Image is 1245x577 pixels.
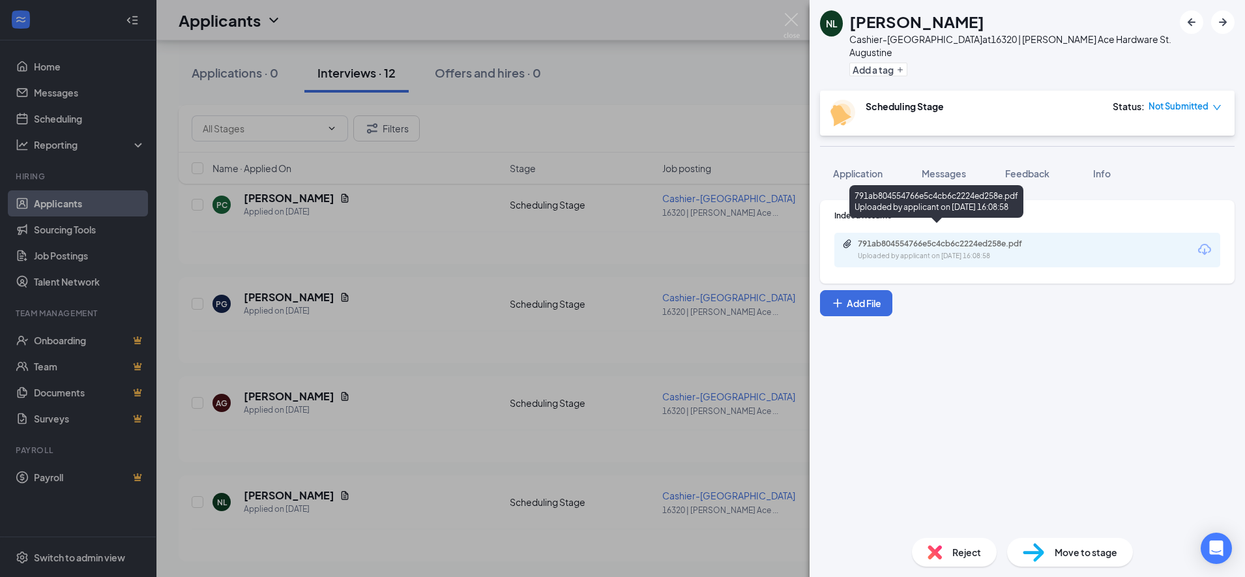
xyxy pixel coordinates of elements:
div: Open Intercom Messenger [1201,533,1232,564]
span: Messages [922,168,966,179]
b: Scheduling Stage [866,100,944,112]
button: Add FilePlus [820,290,892,316]
span: Move to stage [1055,545,1117,559]
button: PlusAdd a tag [849,63,907,76]
div: Status : [1113,100,1145,113]
span: down [1212,103,1222,112]
svg: Paperclip [842,239,853,249]
svg: ArrowLeftNew [1184,14,1199,30]
span: Reject [952,545,981,559]
span: Not Submitted [1149,100,1208,113]
span: Application [833,168,883,179]
div: NL [826,17,838,30]
button: ArrowLeftNew [1180,10,1203,34]
span: Feedback [1005,168,1049,179]
div: Uploaded by applicant on [DATE] 16:08:58 [858,251,1053,261]
div: Cashier-[GEOGRAPHIC_DATA] at 16320 | [PERSON_NAME] Ace Hardware St. Augustine [849,33,1173,59]
a: Paperclip791ab804554766e5c4cb6c2224ed258e.pdfUploaded by applicant on [DATE] 16:08:58 [842,239,1053,261]
span: Info [1093,168,1111,179]
div: 791ab804554766e5c4cb6c2224ed258e.pdf [858,239,1040,249]
svg: ArrowRight [1215,14,1231,30]
div: Indeed Resume [834,210,1220,221]
div: 791ab804554766e5c4cb6c2224ed258e.pdf Uploaded by applicant on [DATE] 16:08:58 [849,185,1023,218]
svg: Download [1197,242,1212,258]
svg: Plus [896,66,904,74]
button: ArrowRight [1211,10,1235,34]
h1: [PERSON_NAME] [849,10,984,33]
svg: Plus [831,297,844,310]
